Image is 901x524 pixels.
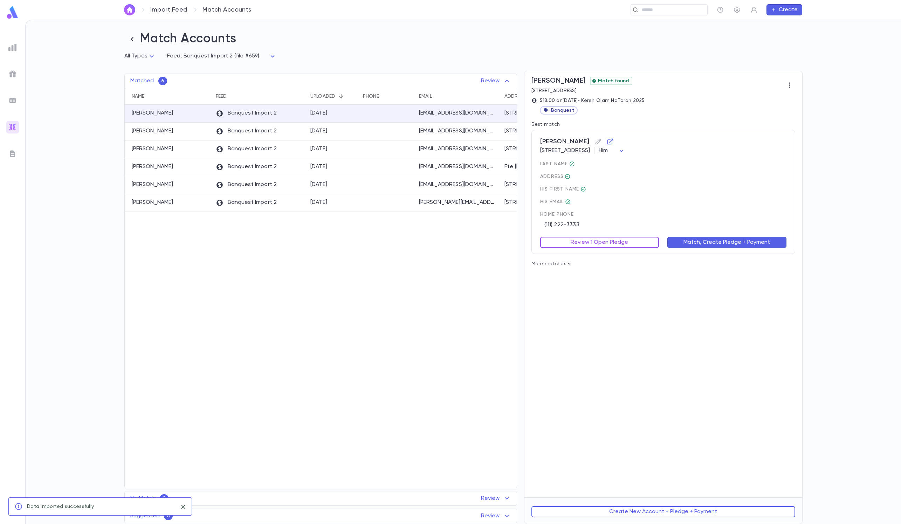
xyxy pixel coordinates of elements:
[27,500,94,513] div: Data imported successfully
[540,174,571,179] span: Address
[415,88,501,105] div: Email
[132,127,173,135] p: [PERSON_NAME]
[202,6,252,14] p: Match Accounts
[419,199,496,206] p: [PERSON_NAME][EMAIL_ADDRESS][DOMAIN_NAME]
[531,122,795,127] p: Best match
[766,4,802,15] button: Create
[310,127,328,135] div: 9/5/2025
[481,77,511,85] p: Review
[569,161,575,167] div: Mayer
[216,110,277,117] p: Banquest Import 2
[310,110,328,117] div: 9/5/2025
[150,6,187,14] a: Import Feed
[504,181,555,188] div: [STREET_ADDRESS]
[540,161,786,167] span: last Name
[504,145,555,152] div: [STREET_ADDRESS]
[132,163,173,170] p: [PERSON_NAME]
[419,88,432,105] div: Email
[531,506,795,517] button: Create New Account + Pledge + Payment
[540,136,786,147] span: [PERSON_NAME]
[132,145,173,152] p: [PERSON_NAME]
[359,88,415,105] div: Phone
[419,127,496,135] p: [EMAIL_ADDRESS][DOMAIN_NAME]
[184,53,260,59] span: Banquest Import 2 (file #659)
[419,163,496,170] p: [EMAIL_ADDRESS][DOMAIN_NAME]
[307,88,359,105] div: Uploaded
[419,181,496,188] p: [EMAIL_ADDRESS][DOMAIN_NAME]
[124,49,156,63] div: All Types
[124,53,147,59] span: All Types
[8,43,17,51] img: reports_grey.c525e4749d1bce6a11f5fe2a8de1b229.svg
[531,77,586,85] span: [PERSON_NAME]
[216,127,277,135] p: Banquest Import 2
[310,181,328,188] div: 9/5/2025
[540,186,786,192] span: His first Name
[216,88,227,105] div: Feed
[504,127,555,135] div: [STREET_ADDRESS]
[501,88,624,105] div: Address
[419,110,496,117] p: [EMAIL_ADDRESS][DOMAIN_NAME]
[531,88,633,94] p: [STREET_ADDRESS]
[132,199,173,206] p: [PERSON_NAME]
[216,199,277,207] p: Banquest Import 2
[8,70,17,78] img: campaigns_grey.99e729a5f7ee94e3726e6486bddda8f1.svg
[540,98,645,103] p: $18.00 on [DATE] • Keren Olam HaTorah 2025
[504,88,527,105] div: Address
[6,6,20,19] img: logo
[667,237,786,248] button: Match, Create Pledge + Payment
[130,77,154,84] p: Matched
[504,110,555,117] div: [STREET_ADDRESS]
[216,145,277,153] p: Banquest Import 2
[124,31,803,47] h2: Match Accounts
[216,181,277,189] p: Banquest Import 2
[178,501,189,512] button: close
[363,88,379,105] div: Phone
[216,163,277,171] p: Banquest Import 2
[540,237,659,248] button: Review 1 Open Pledge
[540,212,786,217] span: home Phone
[184,49,277,63] div: Banquest Import 2 (file #659)
[565,199,571,205] div: amayer@makorsolutions.com
[599,148,608,153] span: Him
[212,88,307,105] div: Feed
[132,88,145,105] div: Name
[310,163,328,170] div: 9/5/2025
[595,78,632,84] span: Match found
[310,145,328,152] div: 9/5/2025
[310,88,336,105] div: Uploaded
[504,199,555,206] div: [STREET_ADDRESS]
[565,174,570,179] div: 2508 Joppa Ave S., 55416
[504,163,587,170] div: Fte [PERSON_NAME] 289, 52780
[132,110,173,117] p: [PERSON_NAME]
[132,181,173,188] p: [PERSON_NAME]
[8,123,17,131] img: imports_gradient.a72c8319815fb0872a7f9c3309a0627a.svg
[540,199,786,205] span: His email
[310,199,328,206] div: 9/5/2025
[8,96,17,105] img: batches_grey.339ca447c9d9533ef1741baa751efc33.svg
[580,186,586,192] div: Avromi
[599,144,625,158] div: Him
[167,53,182,60] p: Feed:
[125,88,212,105] div: Name
[125,7,134,13] img: home_white.a664292cf8c1dea59945f0da9f25487c.svg
[540,217,786,228] div: (111) 222-3333
[531,261,795,267] p: More matches
[8,150,17,158] img: letters_grey.7941b92b52307dd3b8a917253454ce1c.svg
[551,108,574,113] span: Banquest
[540,147,786,154] div: [STREET_ADDRESS]
[336,91,347,102] button: Sort
[158,78,167,84] span: 6
[419,145,496,152] p: [EMAIL_ADDRESS][DOMAIN_NAME]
